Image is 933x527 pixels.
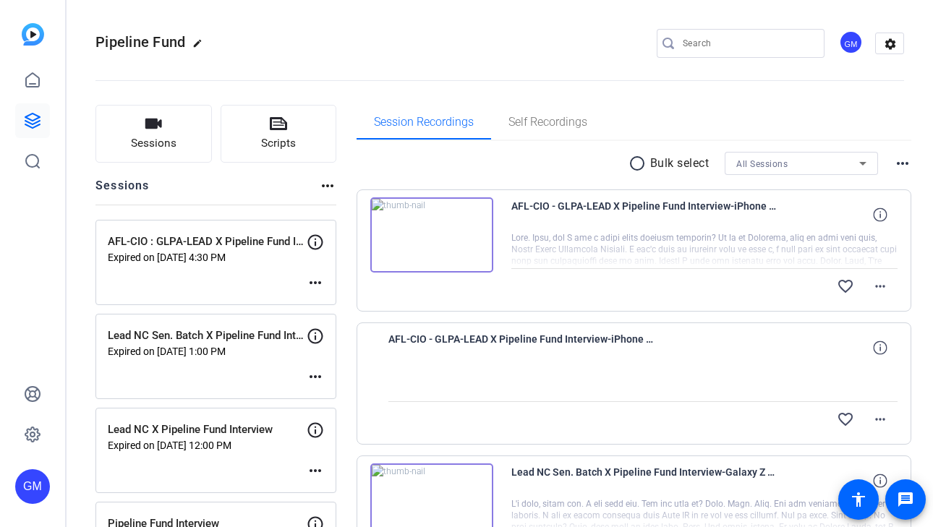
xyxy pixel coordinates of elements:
[683,35,813,52] input: Search
[508,116,587,128] span: Self Recordings
[95,177,150,205] h2: Sessions
[108,346,307,357] p: Expired on [DATE] 1:00 PM
[511,197,779,232] span: AFL-CIO - GLPA-LEAD X Pipeline Fund Interview-iPhone 13-2025-09-05-15-32-56-104-0
[108,421,307,438] p: Lead NC X Pipeline Fund Interview
[108,440,307,451] p: Expired on [DATE] 12:00 PM
[872,411,889,428] mat-icon: more_horiz
[388,330,656,365] span: AFL-CIO - GLPA-LEAD X Pipeline Fund Interview-iPhone 13-2025-09-05-15-31-57-872-0
[95,33,185,51] span: Pipeline Fund
[736,159,788,169] span: All Sessions
[839,30,863,54] div: GM
[629,155,650,172] mat-icon: radio_button_unchecked
[108,233,307,250] p: AFL-CIO : GLPA-LEAD X Pipeline Fund Interview
[319,177,336,194] mat-icon: more_horiz
[307,368,324,385] mat-icon: more_horiz
[131,135,176,152] span: Sessions
[897,491,914,508] mat-icon: message
[650,155,710,172] p: Bulk select
[837,411,854,428] mat-icon: favorite_border
[511,463,779,498] span: Lead NC Sen. Batch X Pipeline Fund Interview-Galaxy Z Fold6-2025-09-05-12-02-42-929-0
[876,33,905,55] mat-icon: settings
[837,278,854,295] mat-icon: favorite_border
[192,38,210,56] mat-icon: edit
[22,23,44,46] img: blue-gradient.svg
[839,30,864,56] ngx-avatar: Germain McCarthy
[95,105,212,163] button: Sessions
[307,274,324,291] mat-icon: more_horiz
[307,462,324,479] mat-icon: more_horiz
[374,116,474,128] span: Session Recordings
[221,105,337,163] button: Scripts
[108,252,307,263] p: Expired on [DATE] 4:30 PM
[370,197,493,273] img: thumb-nail
[261,135,296,152] span: Scripts
[850,491,867,508] mat-icon: accessibility
[15,469,50,504] div: GM
[872,278,889,295] mat-icon: more_horiz
[894,155,911,172] mat-icon: more_horiz
[108,327,307,344] p: Lead NC Sen. Batch X Pipeline Fund Interview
